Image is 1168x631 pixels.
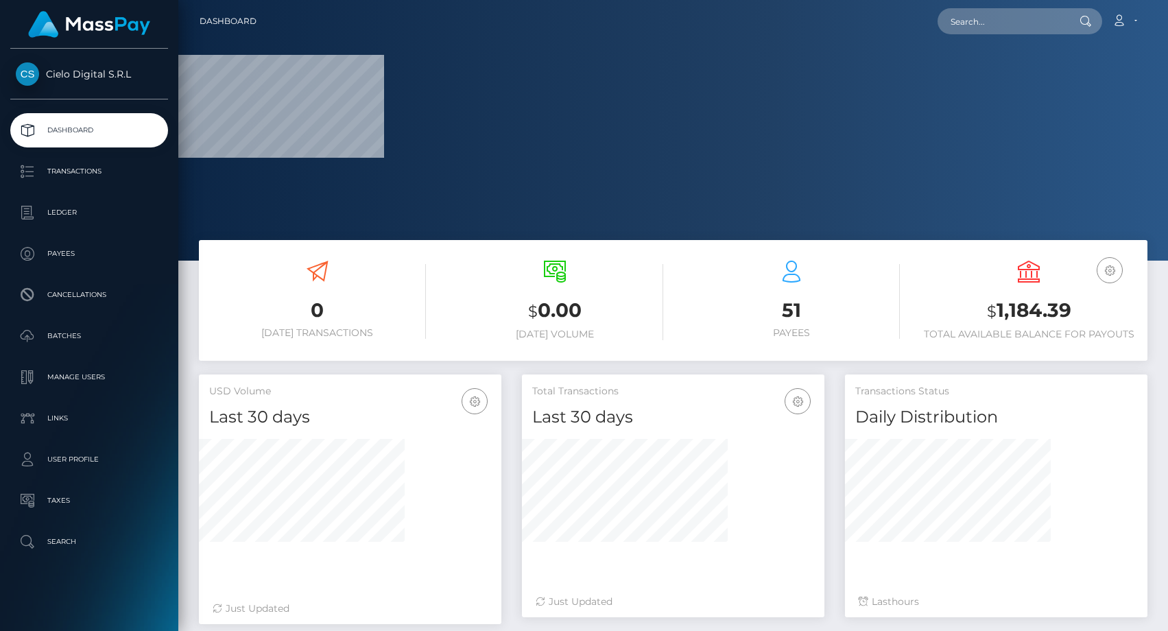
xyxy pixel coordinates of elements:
h5: USD Volume [209,385,491,398]
h3: 0 [209,297,426,324]
h6: Payees [684,327,901,339]
a: Transactions [10,154,168,189]
p: Links [16,408,163,429]
h3: 1,184.39 [920,297,1137,325]
p: Ledger [16,202,163,223]
h4: Last 30 days [532,405,814,429]
a: Search [10,525,168,559]
h3: 51 [684,297,901,324]
small: $ [528,302,538,321]
a: Cancellations [10,278,168,312]
h4: Last 30 days [209,405,491,429]
p: Cancellations [16,285,163,305]
div: Just Updated [536,595,811,609]
a: Ledger [10,195,168,230]
p: Search [16,532,163,552]
p: Payees [16,243,163,264]
p: User Profile [16,449,163,470]
small: $ [987,302,997,321]
p: Manage Users [16,367,163,388]
p: Batches [16,326,163,346]
a: Dashboard [200,7,257,36]
h4: Daily Distribution [855,405,1137,429]
a: Payees [10,237,168,271]
h6: [DATE] Transactions [209,327,426,339]
p: Transactions [16,161,163,182]
img: Cielo Digital S.R.L [16,62,39,86]
h5: Transactions Status [855,385,1137,398]
h6: Total Available Balance for Payouts [920,329,1137,340]
div: Last hours [859,595,1134,609]
p: Dashboard [16,120,163,141]
p: Taxes [16,490,163,511]
input: Search... [938,8,1066,34]
a: Taxes [10,484,168,518]
h6: [DATE] Volume [446,329,663,340]
a: Dashboard [10,113,168,147]
h3: 0.00 [446,297,663,325]
span: Cielo Digital S.R.L [10,68,168,80]
h5: Total Transactions [532,385,814,398]
a: Batches [10,319,168,353]
a: Manage Users [10,360,168,394]
a: User Profile [10,442,168,477]
img: MassPay Logo [28,11,150,38]
div: Just Updated [213,602,488,616]
a: Links [10,401,168,436]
